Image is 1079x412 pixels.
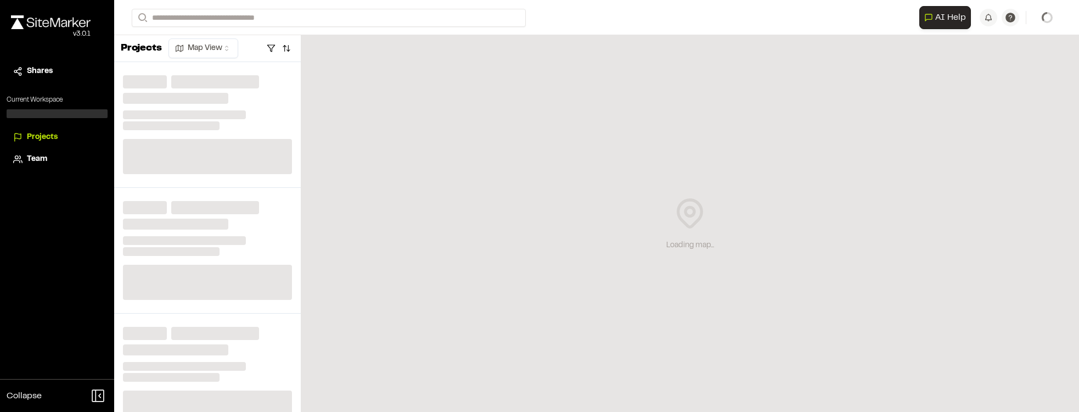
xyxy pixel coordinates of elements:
[7,95,108,105] p: Current Workspace
[11,29,91,39] div: Oh geez...please don't...
[935,11,966,24] span: AI Help
[13,153,101,165] a: Team
[666,240,714,252] div: Loading map...
[27,131,58,143] span: Projects
[27,65,53,77] span: Shares
[11,15,91,29] img: rebrand.png
[27,153,47,165] span: Team
[132,9,151,27] button: Search
[13,131,101,143] a: Projects
[13,65,101,77] a: Shares
[919,6,975,29] div: Open AI Assistant
[919,6,971,29] button: Open AI Assistant
[121,41,162,56] p: Projects
[7,389,42,403] span: Collapse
